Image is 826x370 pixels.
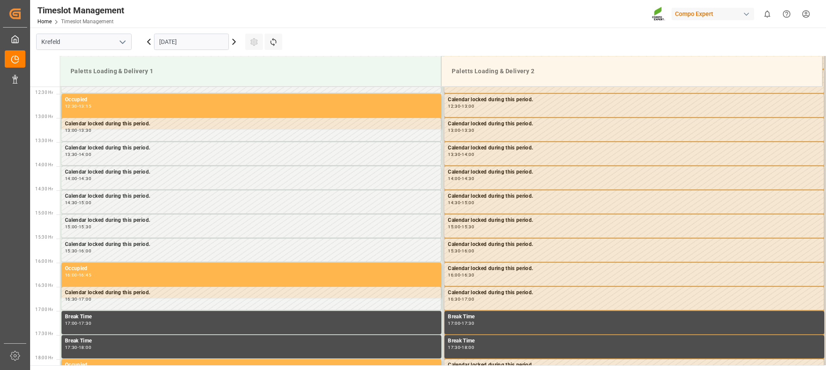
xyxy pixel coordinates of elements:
div: 17:00 [79,297,91,301]
div: Calendar locked during this period. [65,216,438,225]
div: - [460,56,462,60]
div: Calendar locked during this period. [448,240,820,249]
input: Type to search/select [36,34,132,50]
div: - [77,249,79,253]
span: 16:00 Hr [35,259,53,264]
div: Calendar locked during this period. [65,144,438,152]
div: - [460,321,462,325]
div: 16:30 [462,273,474,277]
div: 13:30 [448,152,460,156]
span: 18:00 Hr [35,355,53,360]
button: open menu [116,35,129,49]
div: 15:00 [79,201,91,205]
div: Paletts Loading & Delivery 1 [67,63,434,79]
div: Calendar locked during this period. [448,168,820,177]
span: 14:00 Hr [35,162,53,167]
div: 14:00 [448,177,460,180]
div: 17:00 [448,321,460,325]
div: - [460,273,462,277]
div: 14:00 [462,152,474,156]
div: - [460,201,462,205]
div: - [77,273,79,277]
div: - [77,345,79,349]
span: 14:30 Hr [35,187,53,191]
span: 15:30 Hr [35,235,53,239]
span: 13:30 Hr [35,138,53,143]
div: - [460,345,462,349]
div: 17:30 [79,321,91,325]
div: 15:00 [448,225,460,229]
div: 11:30 [448,56,460,60]
div: - [77,201,79,205]
div: 17:00 [462,297,474,301]
div: Break Time [65,337,438,345]
div: 14:00 [65,177,77,180]
div: 13:15 [79,104,91,108]
div: Calendar locked during this period. [448,216,820,225]
div: 14:30 [79,177,91,180]
div: - [77,128,79,132]
div: Calendar locked during this period. [448,192,820,201]
div: Calendar locked during this period. [65,168,438,177]
div: 12:00 [462,56,474,60]
div: 13:00 [462,104,474,108]
div: 15:30 [79,225,91,229]
div: - [77,152,79,156]
div: Calendar locked during this period. [65,289,438,297]
div: 13:30 [79,128,91,132]
div: Calendar locked during this period. [448,361,820,370]
div: 17:00 [65,321,77,325]
div: - [460,128,462,132]
div: - [77,297,79,301]
div: 13:00 [448,128,460,132]
span: 12:30 Hr [35,90,53,95]
div: 15:00 [65,225,77,229]
div: - [460,104,462,108]
div: 12:30 [448,104,460,108]
div: Calendar locked during this period. [448,96,820,104]
span: 17:00 Hr [35,307,53,312]
div: 16:30 [65,297,77,301]
div: Occupied [65,361,438,370]
div: 15:00 [462,201,474,205]
button: Compo Expert [672,6,758,22]
div: 16:30 [448,297,460,301]
a: Home [37,19,52,25]
div: Break Time [448,337,821,345]
div: 14:30 [462,177,474,180]
span: 16:30 Hr [35,283,53,288]
div: 16:00 [462,249,474,253]
span: 17:30 Hr [35,331,53,336]
div: Calendar locked during this period. [65,120,438,128]
div: Break Time [65,313,438,321]
span: 15:00 Hr [35,211,53,215]
div: Calendar locked during this period. [448,144,820,152]
div: - [77,225,79,229]
div: 15:30 [65,249,77,253]
div: 17:30 [65,345,77,349]
img: Screenshot%202023-09-29%20at%2010.02.21.png_1712312052.png [652,6,666,22]
div: 15:30 [448,249,460,253]
div: - [77,104,79,108]
div: 18:00 [79,345,91,349]
div: 17:30 [462,321,474,325]
div: Calendar locked during this period. [65,192,438,201]
div: - [460,297,462,301]
div: 13:00 [65,128,77,132]
div: Calendar locked during this period. [65,240,438,249]
div: - [460,177,462,180]
div: - [460,225,462,229]
div: Calendar locked during this period. [448,289,820,297]
button: Help Center [777,4,796,24]
div: 13:30 [65,152,77,156]
div: 14:30 [448,201,460,205]
div: Occupied [65,264,438,273]
div: - [460,152,462,156]
div: - [77,321,79,325]
div: Compo Expert [672,8,754,20]
div: - [460,249,462,253]
div: Occupied [65,96,438,104]
div: 12:30 [65,104,77,108]
div: 14:00 [79,152,91,156]
div: 13:30 [462,128,474,132]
